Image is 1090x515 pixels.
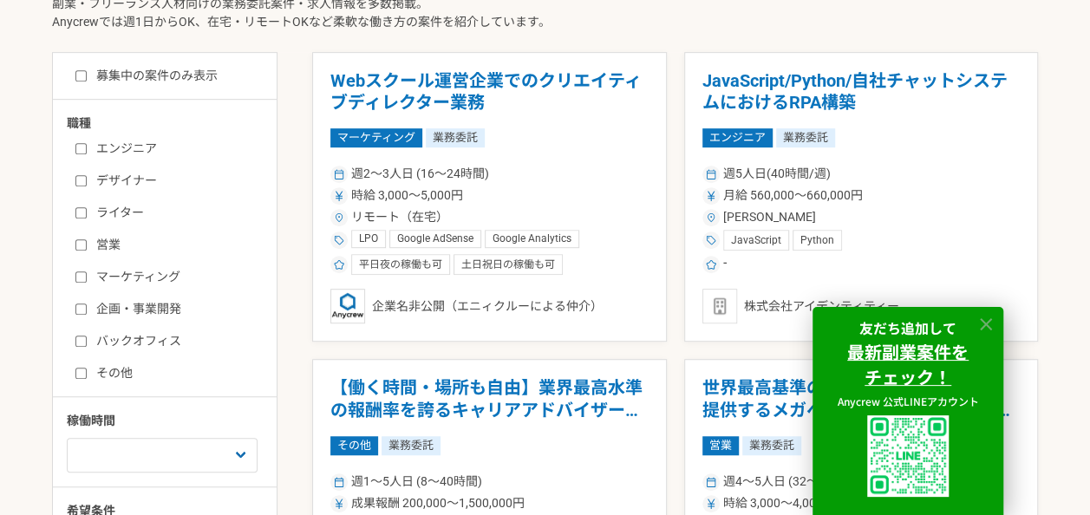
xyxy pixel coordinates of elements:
span: 職種 [67,115,91,129]
span: 月給 560,000〜660,000円 [723,186,863,205]
span: 業務委託 [776,128,835,147]
input: デザイナー [75,175,87,186]
img: uploaded%2F9x3B4GYyuJhK5sXzQK62fPT6XL62%2F_1i3i91es70ratxpc0n6.png [867,415,949,497]
input: 募集中の案件のみ表示 [75,70,87,81]
img: ico_tag-f97210f0.svg [334,235,344,245]
h1: JavaScript/Python/自社チャットシステムにおけるRPA構築 [702,70,1021,114]
span: [PERSON_NAME] [723,208,816,226]
span: LPO [359,232,378,246]
span: 時給 3,000〜4,000円 [723,494,835,512]
span: Google Analytics [493,232,571,246]
img: ico_location_pin-352ac629.svg [706,212,716,223]
strong: チェック！ [865,364,951,389]
div: 企業名非公開（エニィクルーによる仲介） [330,289,649,323]
span: リモート（在宅） [351,208,448,226]
input: その他 [75,368,87,379]
span: 週2〜3人日 (16〜24時間) [351,165,489,183]
span: - [723,254,727,275]
div: 株式会社アイデンティティー [702,289,1021,323]
label: マーケティング [75,268,275,286]
img: ico_calendar-4541a85f.svg [334,477,344,487]
div: 平日夜の稼働も可 [351,254,450,275]
span: その他 [330,436,378,455]
span: 業務委託 [382,436,441,455]
label: ライター [75,204,275,222]
h1: Webスクール運営企業でのクリエイティブディレクター業務 [330,70,649,114]
img: ico_currency_yen-76ea2c4c.svg [706,499,716,509]
input: 営業 [75,239,87,251]
label: バックオフィス [75,332,275,350]
span: 稼働時間 [67,414,115,427]
a: チェック！ [865,368,951,388]
img: ico_currency_yen-76ea2c4c.svg [334,499,344,509]
label: 営業 [75,236,275,254]
label: その他 [75,364,275,382]
span: 成果報酬 200,000〜1,500,000円 [351,494,525,512]
label: 募集中の案件のみ表示 [75,67,218,85]
input: マーケティング [75,271,87,283]
span: Python [800,234,834,248]
span: 業務委託 [742,436,801,455]
span: 業務委託 [426,128,485,147]
img: ico_star-c4f7eedc.svg [334,259,344,270]
img: default_org_logo-42cde973f59100197ec2c8e796e4974ac8490bb5b08a0eb061ff975e4574aa76.png [702,289,737,323]
img: ico_location_pin-352ac629.svg [334,212,344,223]
img: ico_currency_yen-76ea2c4c.svg [334,191,344,201]
label: 企画・事業開発 [75,300,275,318]
strong: 友だち追加して [859,317,956,338]
span: 週4〜5人日 (32〜40時間) [723,473,861,491]
span: Anycrew 公式LINEアカウント [838,394,979,408]
a: 最新副業案件を [847,342,969,363]
span: Google AdSense [397,232,473,246]
span: 時給 3,000〜5,000円 [351,186,463,205]
img: ico_calendar-4541a85f.svg [706,477,716,487]
span: 週5人日(40時間/週) [723,165,831,183]
img: logo_text_blue_01.png [330,289,365,323]
img: ico_tag-f97210f0.svg [706,235,716,245]
span: 週1〜5人日 (8〜40時間) [351,473,482,491]
img: ico_calendar-4541a85f.svg [706,169,716,179]
h1: 世界最高基準のAI-OCR（文字認識）を提供するメガベンチャー パートナー営業 [702,377,1021,421]
img: ico_star-c4f7eedc.svg [706,259,716,270]
label: エンジニア [75,140,275,158]
div: 土日祝日の稼働も可 [454,254,563,275]
span: マーケティング [330,128,422,147]
input: 企画・事業開発 [75,303,87,315]
span: JavaScript [731,234,781,248]
img: ico_currency_yen-76ea2c4c.svg [706,191,716,201]
input: バックオフィス [75,336,87,347]
input: ライター [75,207,87,218]
h1: 【働く時間・場所も自由】業界最高水準の報酬率を誇るキャリアアドバイザーを募集！ [330,377,649,421]
span: エンジニア [702,128,773,147]
strong: 最新副業案件を [847,339,969,364]
img: ico_calendar-4541a85f.svg [334,169,344,179]
label: デザイナー [75,172,275,190]
span: 営業 [702,436,739,455]
input: エンジニア [75,143,87,154]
